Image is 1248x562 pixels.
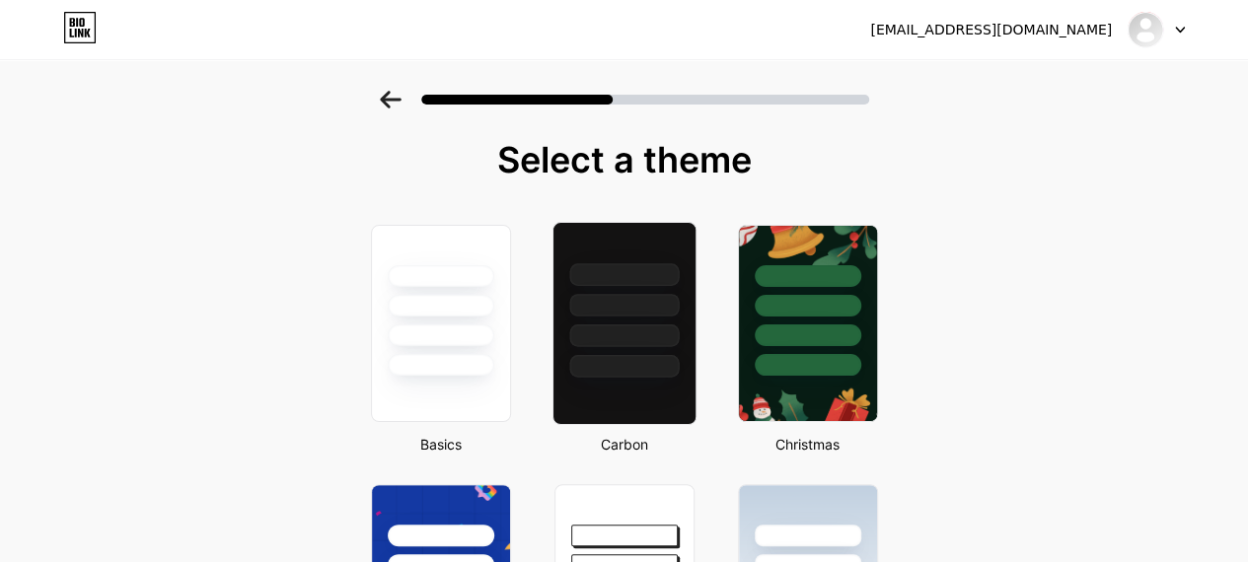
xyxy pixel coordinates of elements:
[363,140,886,179] div: Select a theme
[549,434,700,455] div: Carbon
[365,434,517,455] div: Basics
[1127,11,1164,48] img: arpovo_health
[870,20,1112,40] div: [EMAIL_ADDRESS][DOMAIN_NAME]
[732,434,884,455] div: Christmas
